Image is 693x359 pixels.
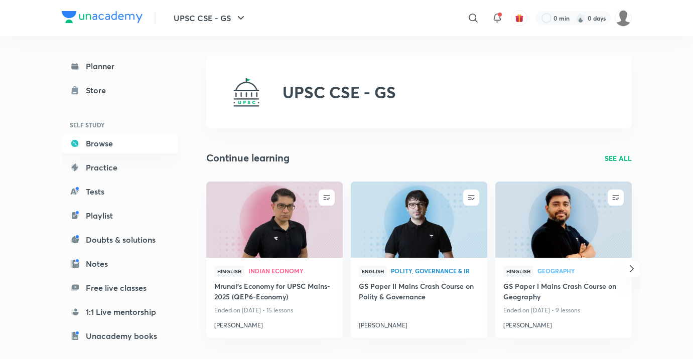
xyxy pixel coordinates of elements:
[62,116,178,133] h6: SELF STUDY
[168,8,253,28] button: UPSC CSE - GS
[62,302,178,322] a: 1:1 Live mentorship
[359,317,479,330] a: [PERSON_NAME]
[62,56,178,76] a: Planner
[62,230,178,250] a: Doubts & solutions
[503,304,624,317] p: Ended on [DATE] • 9 lessons
[576,13,586,23] img: streak
[62,182,178,202] a: Tests
[62,80,178,100] a: Store
[86,84,112,96] div: Store
[283,83,396,102] h2: UPSC CSE - GS
[503,281,624,304] a: GS Paper I Mains Crash Course on Geography
[537,268,624,274] span: Geography
[62,206,178,226] a: Playlist
[391,268,479,274] span: Polity, Governance & IR
[62,157,178,177] a: Practice
[391,268,479,275] a: Polity, Governance & IR
[503,266,533,277] span: Hinglish
[615,10,632,27] img: Ajit
[351,182,487,258] a: new-thumbnail
[62,133,178,153] a: Browse
[62,254,178,274] a: Notes
[206,150,290,165] h2: Continue learning
[359,281,479,304] a: GS Paper II Mains Crash Course on Polity & Governance
[214,266,244,277] span: Hinglish
[62,11,143,26] a: Company Logo
[511,10,527,26] button: avatar
[62,11,143,23] img: Company Logo
[248,268,335,275] a: Indian Economy
[248,268,335,274] span: Indian Economy
[495,182,632,258] a: new-thumbnail
[494,181,633,258] img: new-thumbnail
[230,76,262,108] img: UPSC CSE - GS
[205,181,344,258] img: new-thumbnail
[214,304,335,317] p: Ended on [DATE] • 15 lessons
[214,317,335,330] a: [PERSON_NAME]
[62,278,178,298] a: Free live classes
[62,326,178,346] a: Unacademy books
[349,181,488,258] img: new-thumbnail
[605,153,632,163] a: SEE ALL
[206,182,343,258] a: new-thumbnail
[214,281,335,304] a: Mrunal’s Economy for UPSC Mains-2025 (QEP6-Economy)
[515,14,524,23] img: avatar
[503,317,624,330] a: [PERSON_NAME]
[359,266,387,277] span: English
[537,268,624,275] a: Geography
